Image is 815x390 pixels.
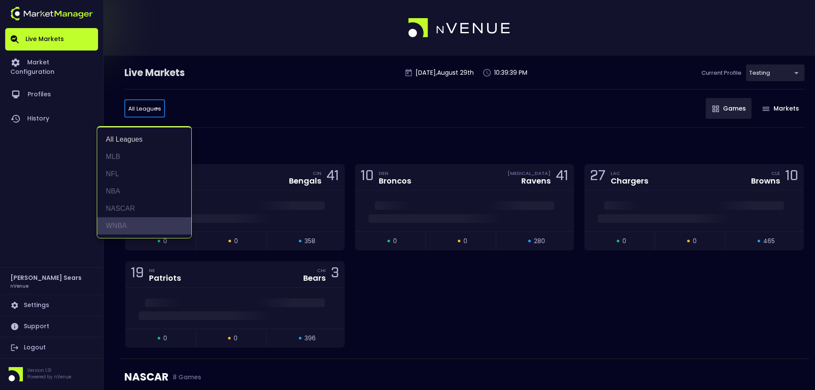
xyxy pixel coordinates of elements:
li: All Leagues [97,131,191,148]
li: NBA [97,183,191,200]
li: NFL [97,165,191,183]
li: WNBA [97,217,191,235]
li: NASCAR [97,200,191,217]
li: MLB [97,148,191,165]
